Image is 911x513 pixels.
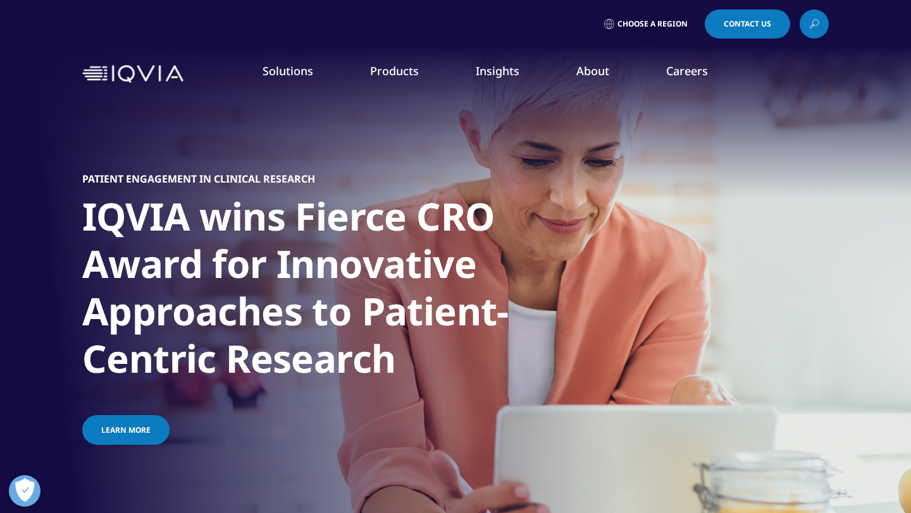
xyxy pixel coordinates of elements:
span: Choose a Region [617,19,688,29]
h5: PATIENT ENGAGEMENT IN CLINICAL RESEARCH [82,172,315,185]
h1: IQVIA wins Fierce CRO Award for Innovative Approaches to Patient-Centric Research [82,193,557,390]
img: IQVIA Healthcare Information Technology and Pharma Clinical Research Company [82,65,183,83]
a: Contact Us [705,9,790,39]
button: Open Preferences [9,475,40,507]
a: Products [370,63,419,78]
nav: Primary [189,44,829,104]
a: Careers [666,63,708,78]
a: Solutions [263,63,313,78]
a: Learn more [82,415,170,445]
span: Learn more [101,425,151,435]
a: About [576,63,609,78]
span: Contact Us [724,20,771,28]
a: Insights [476,63,519,78]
